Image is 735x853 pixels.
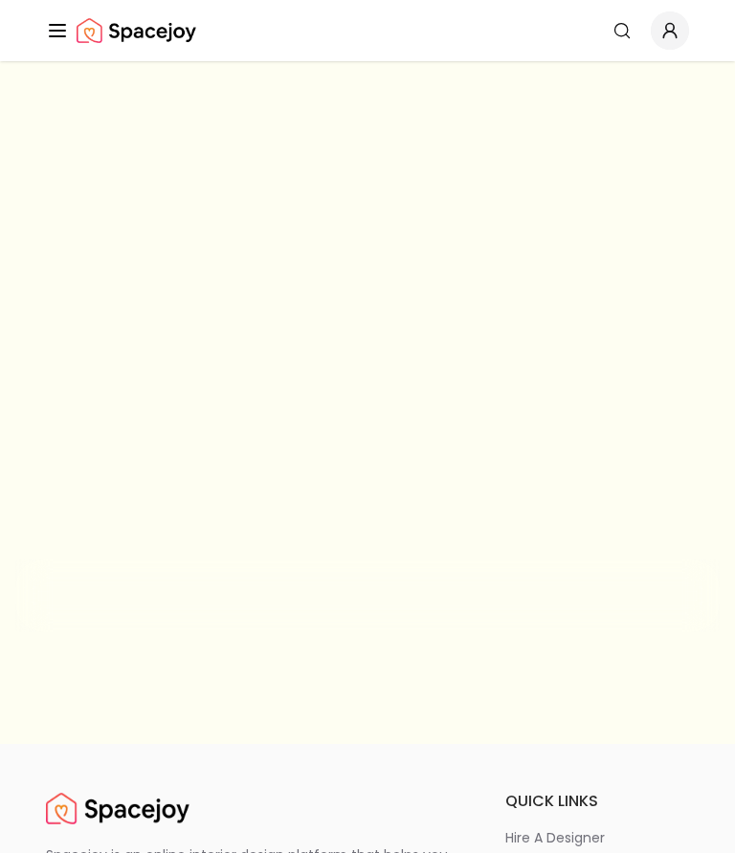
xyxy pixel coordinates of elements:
a: Spacejoy [77,11,196,50]
a: hire a designer [505,828,689,847]
img: Spacejoy Logo [46,790,189,828]
h6: quick links [505,790,689,813]
img: Spacejoy Logo [77,11,196,50]
a: Spacejoy [46,790,189,828]
p: hire a designer [505,828,605,847]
